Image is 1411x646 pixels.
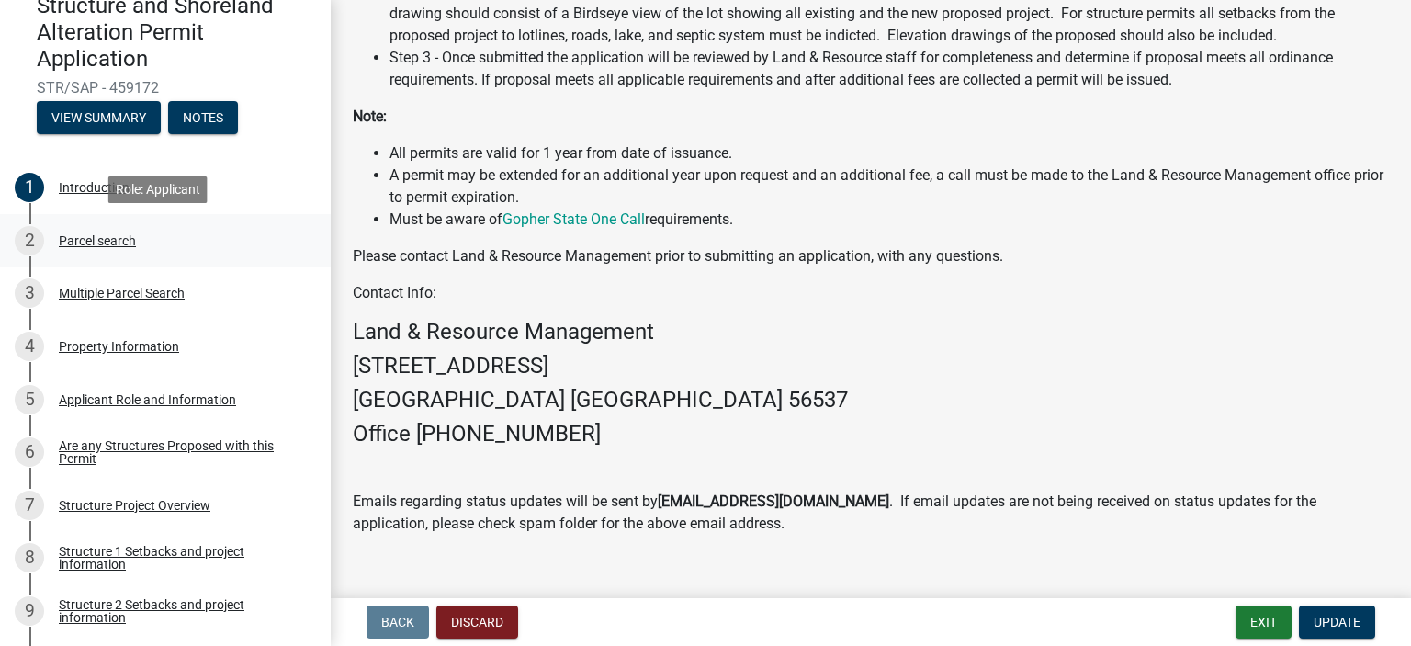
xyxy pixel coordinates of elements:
[353,421,1389,448] h4: Office [PHONE_NUMBER]
[1299,606,1375,639] button: Update
[15,278,44,308] div: 3
[108,176,208,203] div: Role: Applicant
[353,245,1389,267] p: Please contact Land & Resource Management prior to submitting an application, with any questions.
[59,393,236,406] div: Applicant Role and Information
[59,439,301,465] div: Are any Structures Proposed with this Permit
[15,385,44,414] div: 5
[59,181,130,194] div: Introduction
[502,210,645,228] a: Gopher State One Call
[59,340,179,353] div: Property Information
[1236,606,1292,639] button: Exit
[59,499,210,512] div: Structure Project Overview
[389,142,1389,164] li: All permits are valid for 1 year from date of issuance.
[15,491,44,520] div: 7
[353,108,387,125] strong: Note:
[389,47,1389,91] li: Step 3 - Once submitted the application will be reviewed by Land & Resource staff for completenes...
[353,491,1389,535] p: Emails regarding status updates will be sent by . If email updates are not being received on stat...
[367,606,429,639] button: Back
[37,79,294,96] span: STR/SAP - 459172
[658,493,889,510] strong: [EMAIL_ADDRESS][DOMAIN_NAME]
[15,543,44,572] div: 8
[59,598,301,624] div: Structure 2 Setbacks and project information
[381,615,414,629] span: Back
[436,606,518,639] button: Discard
[168,101,238,134] button: Notes
[59,287,185,300] div: Multiple Parcel Search
[1314,615,1360,629] span: Update
[15,226,44,255] div: 2
[15,437,44,467] div: 6
[37,101,161,134] button: View Summary
[37,112,161,127] wm-modal-confirm: Summary
[353,353,1389,380] h4: [STREET_ADDRESS]
[353,319,1389,346] h4: Land & Resource Management
[15,596,44,626] div: 9
[389,164,1389,209] li: A permit may be extended for an additional year upon request and an additional fee, a call must b...
[168,112,238,127] wm-modal-confirm: Notes
[389,209,1389,231] li: Must be aware of requirements.
[353,282,1389,304] p: Contact Info:
[353,387,1389,414] h4: [GEOGRAPHIC_DATA] [GEOGRAPHIC_DATA] 56537
[15,332,44,361] div: 4
[59,545,301,571] div: Structure 1 Setbacks and project information
[15,173,44,202] div: 1
[59,234,136,247] div: Parcel search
